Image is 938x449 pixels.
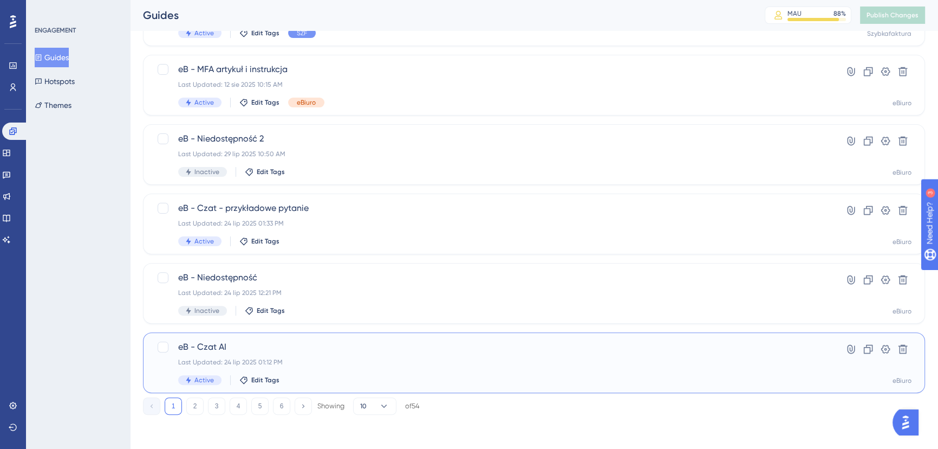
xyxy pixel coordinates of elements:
[833,9,846,18] div: 88 %
[194,306,219,315] span: Inactive
[297,29,307,37] span: SZF
[178,288,803,297] div: Last Updated: 24 lip 2025 12:21 PM
[239,376,279,384] button: Edit Tags
[245,168,285,176] button: Edit Tags
[239,98,279,107] button: Edit Tags
[165,397,182,415] button: 1
[251,29,279,37] span: Edit Tags
[178,358,803,367] div: Last Updated: 24 lip 2025 01:12 PM
[251,397,269,415] button: 5
[186,397,204,415] button: 2
[35,95,71,115] button: Themes
[230,397,247,415] button: 4
[251,237,279,246] span: Edit Tags
[251,376,279,384] span: Edit Tags
[251,98,279,107] span: Edit Tags
[208,397,225,415] button: 3
[178,271,803,284] span: eB - Niedostępność
[35,26,76,35] div: ENGAGEMENT
[178,202,803,215] span: eB - Czat - przykładowe pytanie
[257,306,285,315] span: Edit Tags
[893,168,911,177] div: eBiuro
[75,5,79,14] div: 3
[787,9,802,18] div: MAU
[317,401,344,411] div: Showing
[273,397,290,415] button: 6
[194,29,214,37] span: Active
[893,99,911,107] div: eBiuro
[194,168,219,176] span: Inactive
[860,7,925,24] button: Publish Changes
[178,132,803,145] span: eB - Niedostępność 2
[353,397,396,415] button: 10
[35,48,69,67] button: Guides
[893,376,911,385] div: eBiuro
[245,306,285,315] button: Edit Tags
[178,80,803,89] div: Last Updated: 12 sie 2025 10:15 AM
[194,98,214,107] span: Active
[297,98,316,107] span: eBiuro
[239,237,279,246] button: Edit Tags
[178,150,803,158] div: Last Updated: 29 lip 2025 10:50 AM
[893,307,911,316] div: eBiuro
[893,406,925,439] iframe: UserGuiding AI Assistant Launcher
[194,376,214,384] span: Active
[178,63,803,76] span: eB - MFA artykuł i instrukcja
[178,219,803,228] div: Last Updated: 24 lip 2025 01:33 PM
[25,3,68,16] span: Need Help?
[360,402,367,410] span: 10
[239,29,279,37] button: Edit Tags
[257,168,285,176] span: Edit Tags
[867,11,919,20] span: Publish Changes
[194,237,214,246] span: Active
[867,29,911,38] div: Szybkafaktura
[893,238,911,246] div: eBiuro
[143,8,738,23] div: Guides
[35,72,75,91] button: Hotspots
[405,401,420,411] div: of 54
[178,341,803,354] span: eB - Czat AI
